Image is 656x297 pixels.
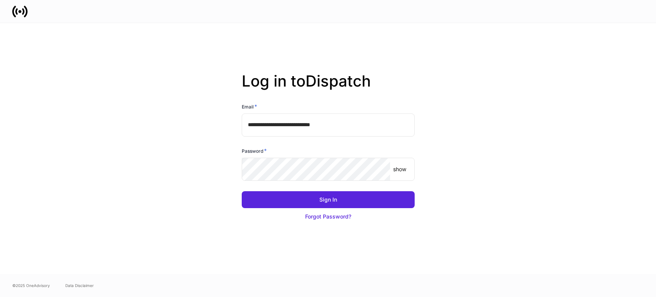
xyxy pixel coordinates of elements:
[242,147,267,155] h6: Password
[319,196,337,204] div: Sign In
[12,282,50,289] span: © 2025 OneAdvisory
[242,103,257,110] h6: Email
[65,282,94,289] a: Data Disclaimer
[393,165,406,173] p: show
[242,208,415,225] button: Forgot Password?
[242,72,415,103] h2: Log in to Dispatch
[242,191,415,208] button: Sign In
[305,213,351,220] div: Forgot Password?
